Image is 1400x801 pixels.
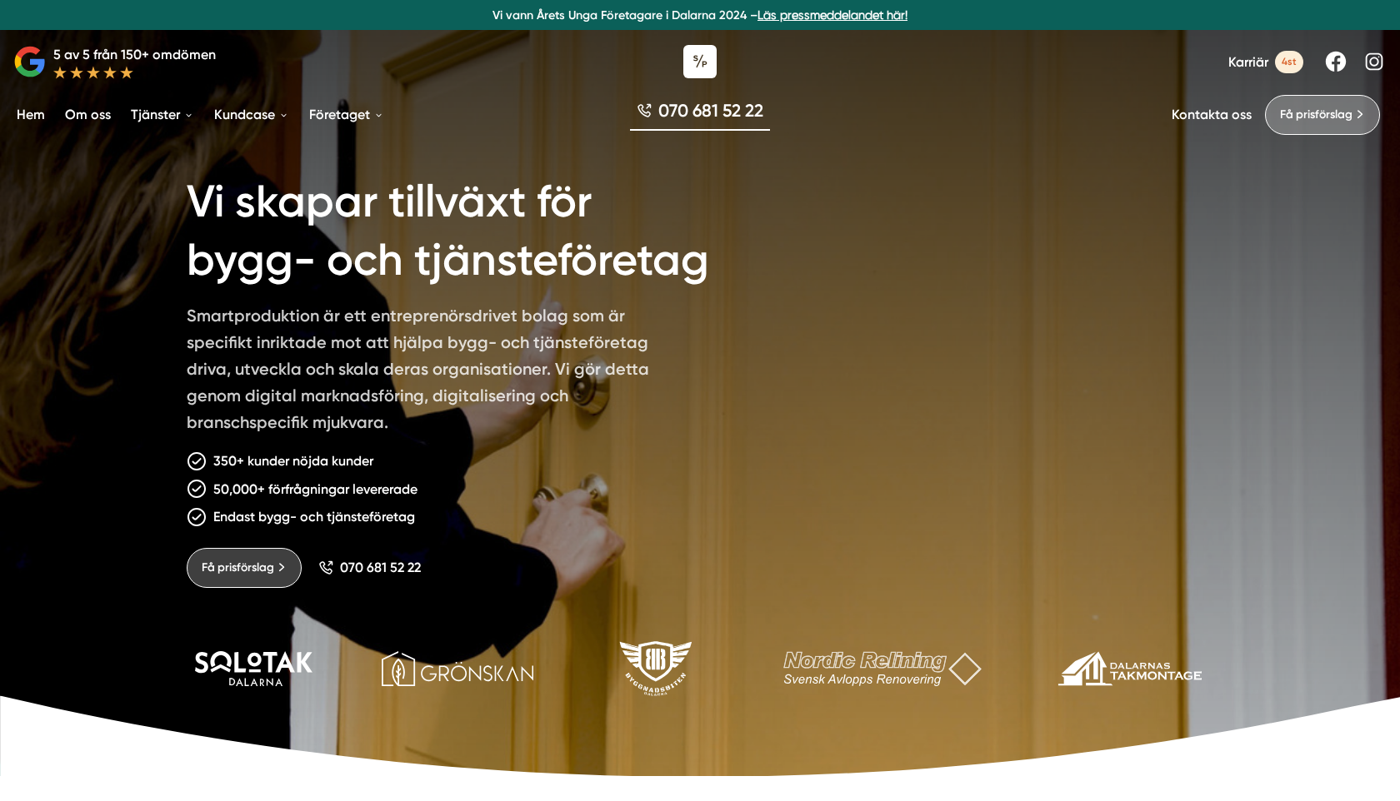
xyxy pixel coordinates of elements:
p: 350+ kunder nöjda kunder [213,450,373,471]
h1: Vi skapar tillväxt för bygg- och tjänsteföretag [187,153,769,302]
a: Om oss [62,93,114,136]
span: Få prisförslag [1280,106,1352,124]
a: Karriär 4st [1228,51,1303,73]
p: Smartproduktion är ett entreprenörsdrivet bolag som är specifikt inriktade mot att hjälpa bygg- o... [187,302,667,442]
span: Få prisförslag [202,559,274,577]
span: 4st [1275,51,1303,73]
a: Läs pressmeddelandet här! [757,8,907,22]
a: Få prisförslag [187,548,302,588]
a: Få prisförslag [1265,95,1380,135]
p: 50,000+ förfrågningar levererade [213,479,417,500]
a: Företaget [306,93,387,136]
a: 070 681 52 22 [630,98,770,131]
p: Endast bygg- och tjänsteföretag [213,506,415,527]
p: Vi vann Årets Unga Företagare i Dalarna 2024 – [7,7,1393,23]
span: 070 681 52 22 [340,560,421,575]
p: 5 av 5 från 150+ omdömen [53,44,216,65]
span: Karriär [1228,54,1268,70]
a: Kontakta oss [1172,107,1252,122]
a: Hem [13,93,48,136]
a: 070 681 52 22 [318,560,421,575]
a: Tjänster [127,93,197,136]
a: Kundcase [211,93,292,136]
span: 070 681 52 22 [658,98,763,122]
